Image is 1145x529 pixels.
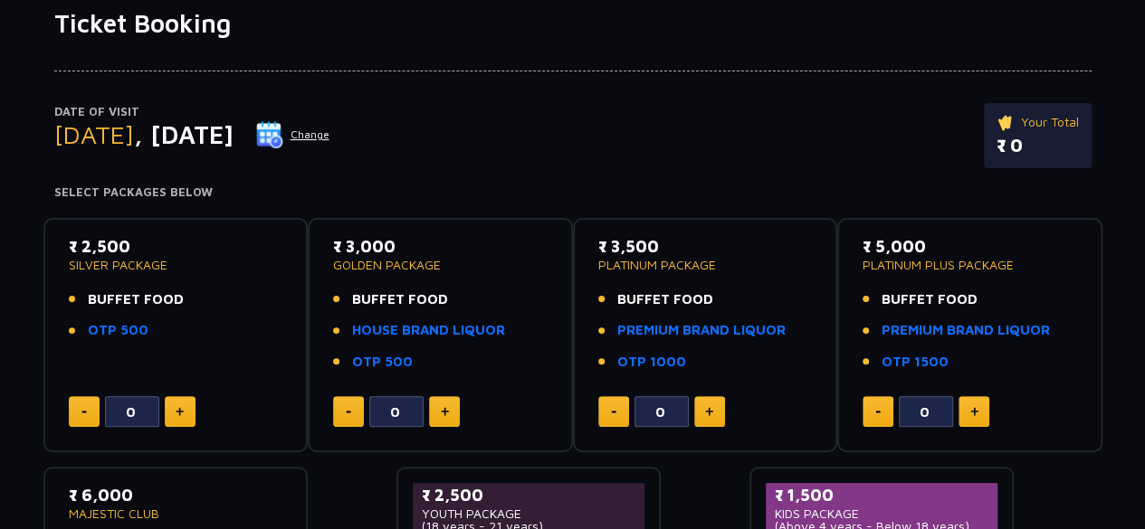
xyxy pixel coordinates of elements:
img: plus [970,407,978,416]
a: OTP 1000 [617,352,686,373]
p: Your Total [997,112,1079,132]
p: ₹ 0 [997,132,1079,159]
a: HOUSE BRAND LIQUOR [352,320,505,341]
a: PREMIUM BRAND LIQUOR [882,320,1050,341]
a: OTP 500 [352,352,413,373]
img: plus [441,407,449,416]
p: Date of Visit [54,103,330,121]
p: PLATINUM PACKAGE [598,259,813,271]
p: PLATINUM PLUS PACKAGE [863,259,1077,271]
a: OTP 1500 [882,352,949,373]
img: plus [176,407,184,416]
button: Change [255,120,330,149]
p: ₹ 3,000 [333,234,548,259]
span: BUFFET FOOD [617,289,713,310]
span: BUFFET FOOD [882,289,978,310]
p: ₹ 6,000 [69,483,283,507]
img: minus [81,411,87,413]
span: BUFFET FOOD [352,289,448,310]
img: minus [346,411,351,413]
p: MAJESTIC CLUB [69,507,283,520]
p: ₹ 2,500 [69,234,283,259]
p: ₹ 2,500 [422,483,636,507]
p: ₹ 5,000 [863,234,1077,259]
p: KIDS PACKAGE [775,507,989,520]
p: ₹ 1,500 [775,483,989,507]
span: BUFFET FOOD [88,289,184,310]
h1: Ticket Booking [54,8,1092,39]
p: ₹ 3,500 [598,234,813,259]
img: minus [875,411,881,413]
p: SILVER PACKAGE [69,259,283,271]
h4: Select Packages Below [54,185,1092,200]
img: ticket [997,112,1016,132]
p: YOUTH PACKAGE [422,507,636,520]
a: OTP 500 [88,320,148,341]
a: PREMIUM BRAND LIQUOR [617,320,786,341]
img: plus [705,407,713,416]
span: [DATE] [54,119,134,149]
span: , [DATE] [134,119,234,149]
img: minus [611,411,616,413]
p: GOLDEN PACKAGE [333,259,548,271]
